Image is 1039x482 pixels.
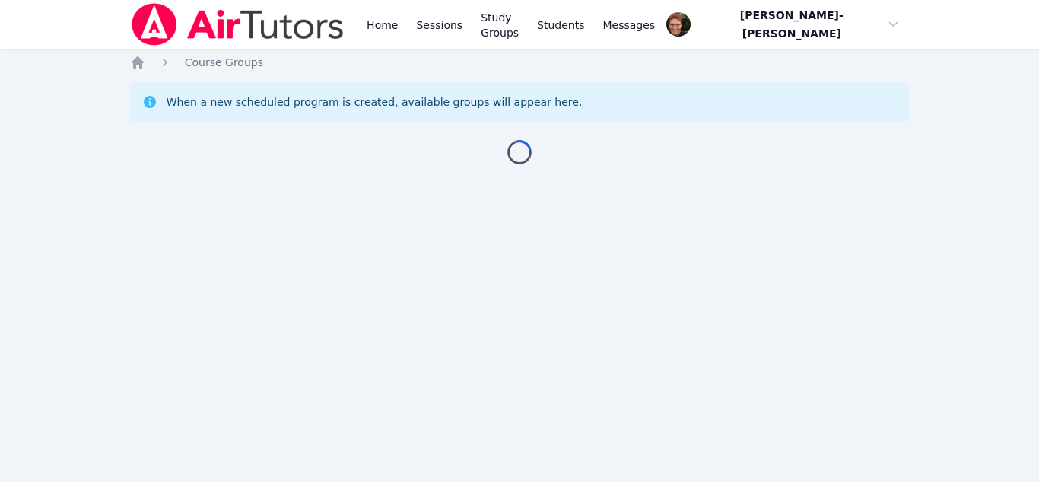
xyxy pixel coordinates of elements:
[603,18,656,33] span: Messages
[130,55,910,70] nav: Breadcrumb
[130,3,345,46] img: Air Tutors
[167,94,583,110] div: When a new scheduled program is created, available groups will appear here.
[185,55,263,70] a: Course Groups
[185,56,263,69] span: Course Groups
